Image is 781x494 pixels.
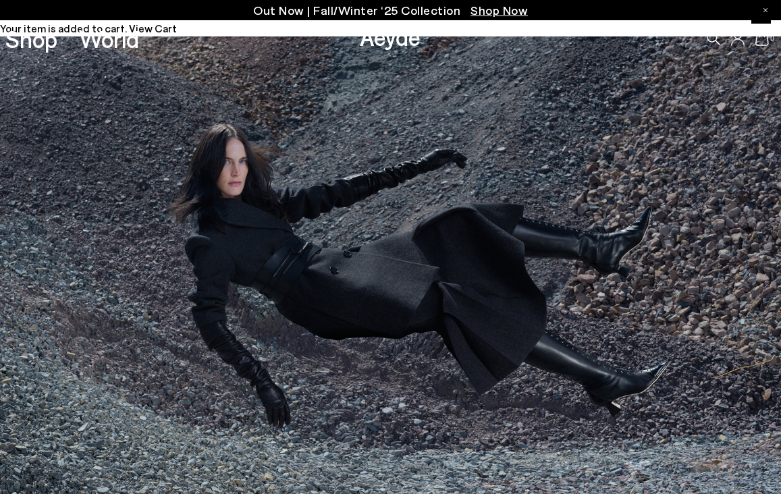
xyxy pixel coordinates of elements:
span: Navigate to /collections/new-in [470,3,528,18]
a: 0 [755,31,769,46]
span: 0 [769,35,776,43]
p: Out Now | Fall/Winter ‘25 Collection [253,2,528,19]
a: Shop [5,27,57,51]
a: Aeyde [360,22,421,51]
a: World [79,27,139,51]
